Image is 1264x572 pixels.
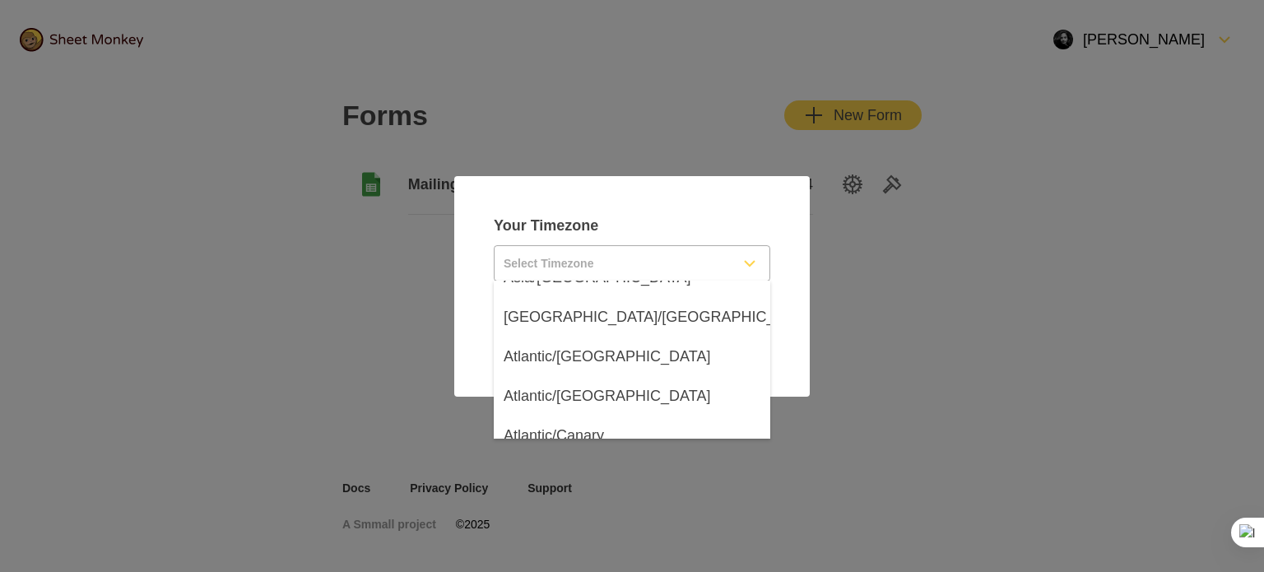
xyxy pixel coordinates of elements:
[740,253,760,273] svg: FormDown
[504,426,604,445] span: Atlantic/Canary
[494,216,770,235] h4: Your Timezone
[494,245,770,281] button: Select Timezone
[504,386,710,406] span: Atlantic/[GEOGRAPHIC_DATA]
[495,246,730,281] input: Select Timezone
[504,346,710,366] span: Atlantic/[GEOGRAPHIC_DATA]
[504,307,816,327] span: [GEOGRAPHIC_DATA]/[GEOGRAPHIC_DATA]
